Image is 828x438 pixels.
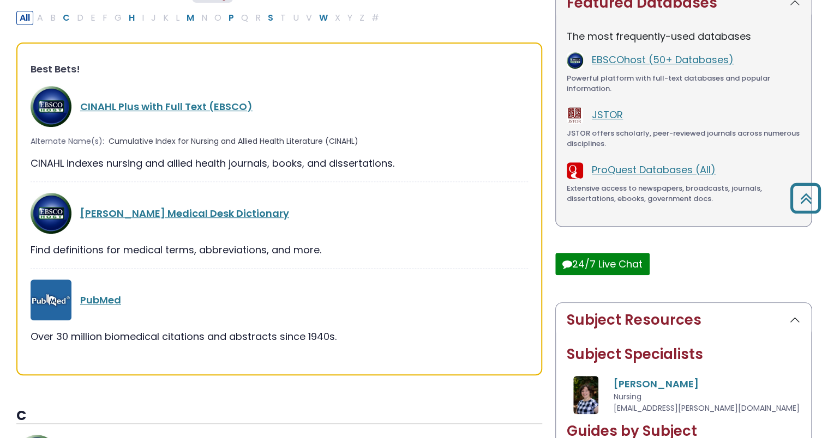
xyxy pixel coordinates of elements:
[225,11,237,25] button: Filter Results P
[555,253,650,275] button: 24/7 Live Chat
[567,183,800,204] div: Extensive access to newspapers, broadcasts, journals, dissertations, ebooks, government docs.
[31,156,528,171] div: CINAHL indexes nursing and allied health journals, books, and dissertations.
[567,346,800,363] h2: Subject Specialists
[16,408,542,424] h3: C
[80,293,121,307] a: PubMed
[59,11,73,25] button: Filter Results C
[109,136,358,147] span: Cumulative Index for Nursing and Allied Health Literature (CINAHL)
[614,377,699,391] a: [PERSON_NAME]
[80,206,289,220] a: [PERSON_NAME] Medical Desk Dictionary
[316,11,331,25] button: Filter Results W
[183,11,197,25] button: Filter Results M
[567,128,800,149] div: JSTOR offers scholarly, peer-reviewed journals across numerous disciplines.
[592,108,623,121] a: JSTOR
[592,53,734,66] a: EBSCOhost (50+ Databases)
[16,11,33,25] button: All
[614,391,641,402] span: Nursing
[614,403,800,413] span: [EMAIL_ADDRESS][PERSON_NAME][DOMAIN_NAME]
[786,188,825,208] a: Back to Top
[80,100,253,113] a: CINAHL Plus with Full Text (EBSCO)
[16,10,383,24] div: Alpha-list to filter by first letter of database name
[556,303,811,337] button: Subject Resources
[567,73,800,94] div: Powerful platform with full-text databases and popular information.
[31,329,528,344] div: Over 30 million biomedical citations and abstracts since 1940s.
[31,242,528,257] div: Find definitions for medical terms, abbreviations, and more.
[265,11,277,25] button: Filter Results S
[125,11,138,25] button: Filter Results H
[573,376,599,414] img: Amanda Matthysse
[567,29,800,44] p: The most frequently-used databases
[31,136,104,147] span: Alternate Name(s):
[592,163,716,177] a: ProQuest Databases (All)
[31,63,528,75] h3: Best Bets!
